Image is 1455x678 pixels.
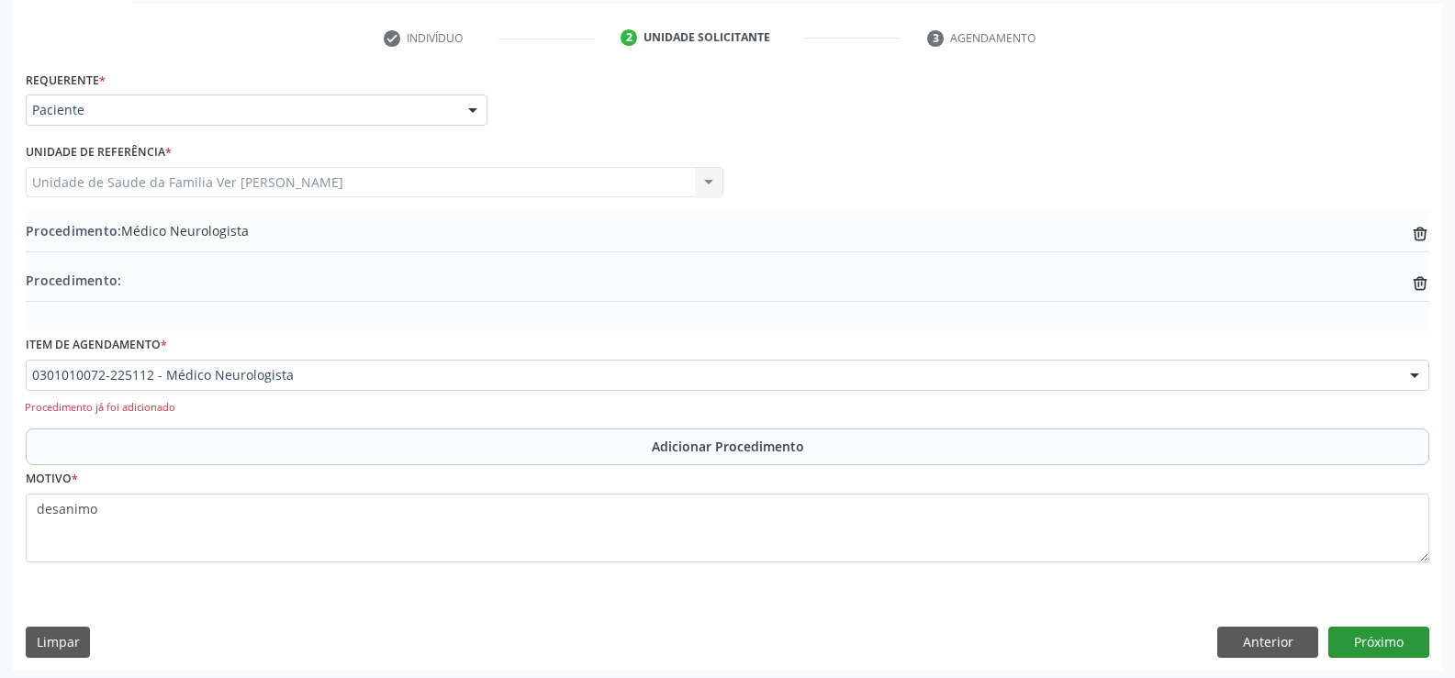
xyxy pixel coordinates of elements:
[26,465,78,494] label: Motivo
[25,400,1435,416] div: Procedimento já foi adicionado
[26,222,121,239] span: Procedimento:
[621,29,637,46] div: 2
[32,366,1392,384] span: 0301010072-225112 - Médico Neurologista
[26,221,249,240] span: Médico Neurologista
[26,66,106,94] label: Requerente
[644,29,770,46] div: Unidade solicitante
[26,331,167,360] label: Item de agendamento
[1328,627,1429,658] button: Próximo
[1217,627,1318,658] button: Anterior
[32,101,450,119] span: Paciente
[26,272,121,289] span: Procedimento:
[26,428,1429,465] button: Adicionar Procedimento
[26,139,172,167] label: Unidade de referência
[652,437,804,456] span: Adicionar Procedimento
